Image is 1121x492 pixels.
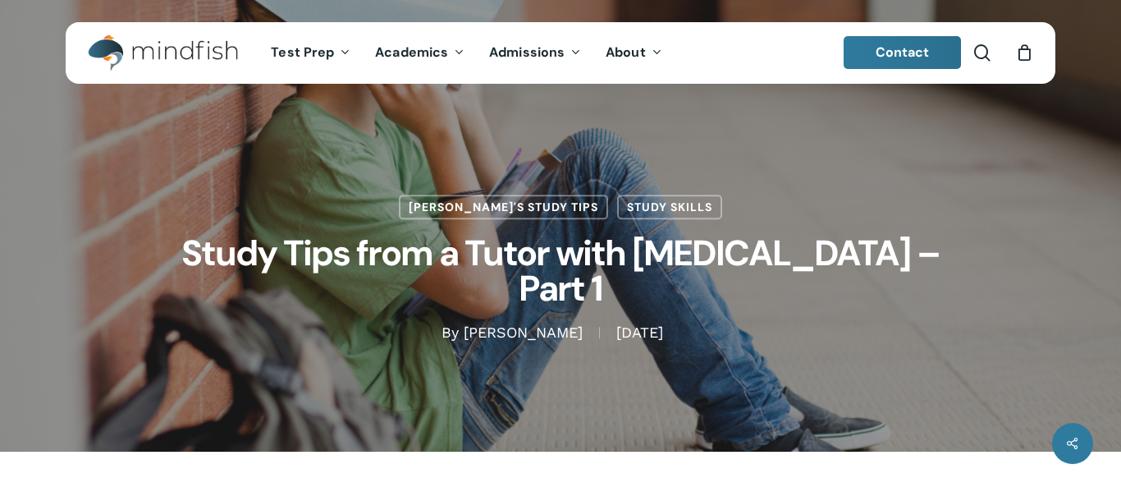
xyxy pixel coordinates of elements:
[363,46,477,60] a: Academics
[66,22,1055,84] header: Main Menu
[844,36,962,69] a: Contact
[399,195,608,219] a: [PERSON_NAME]'s Study Tips
[1013,384,1098,469] iframe: Chatbot
[593,46,675,60] a: About
[876,44,930,61] span: Contact
[271,44,334,61] span: Test Prep
[489,44,565,61] span: Admissions
[259,46,363,60] a: Test Prep
[599,328,679,339] span: [DATE]
[442,328,459,339] span: By
[259,22,674,84] nav: Main Menu
[1015,44,1033,62] a: Cart
[606,44,646,61] span: About
[477,46,593,60] a: Admissions
[150,219,971,323] h1: Study Tips from a Tutor with [MEDICAL_DATA] – Part 1
[617,195,722,219] a: Study Skills
[375,44,448,61] span: Academics
[464,324,583,342] a: [PERSON_NAME]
